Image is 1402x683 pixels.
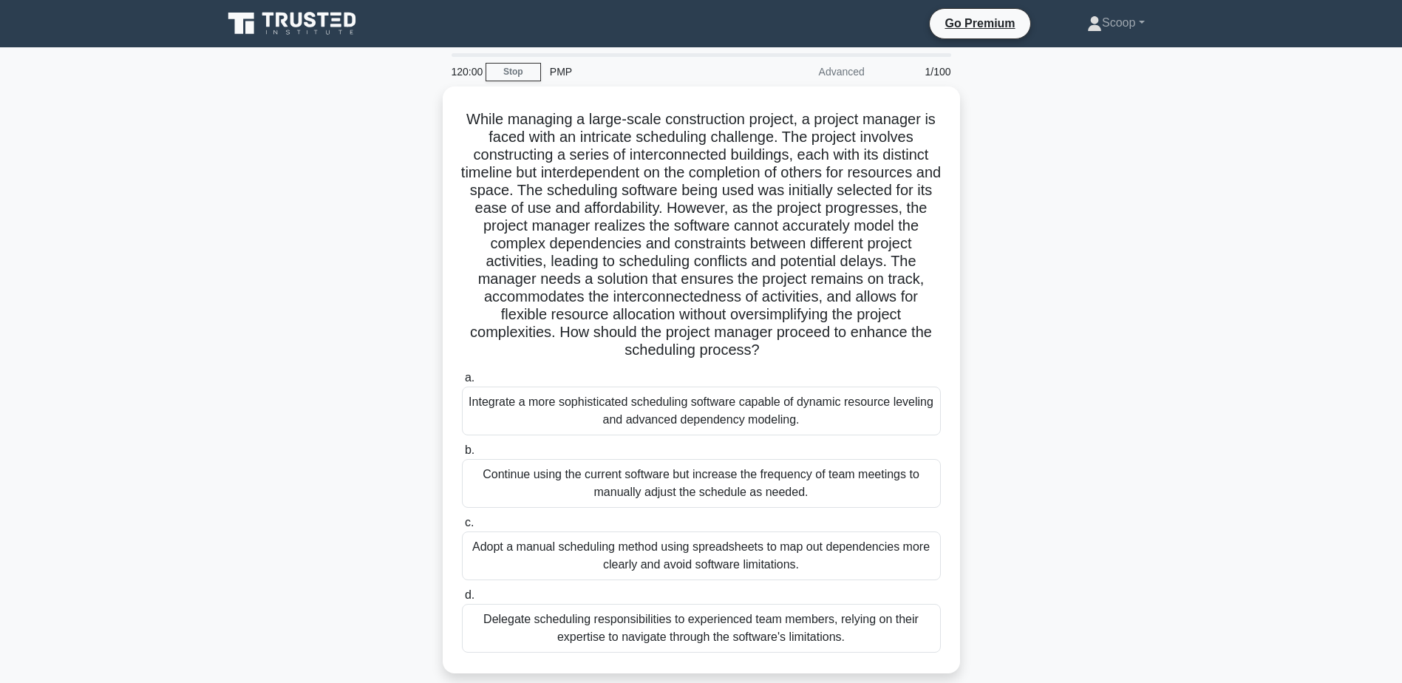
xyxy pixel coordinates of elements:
a: Scoop [1052,8,1180,38]
div: 1/100 [874,57,960,86]
div: Continue using the current software but increase the frequency of team meetings to manually adjus... [462,459,941,508]
span: a. [465,371,474,384]
span: b. [465,444,474,456]
div: Integrate a more sophisticated scheduling software capable of dynamic resource leveling and advan... [462,387,941,435]
div: PMP [541,57,744,86]
div: 120:00 [443,57,486,86]
a: Go Premium [936,14,1024,33]
h5: While managing a large-scale construction project, a project manager is faced with an intricate s... [460,110,942,360]
div: Adopt a manual scheduling method using spreadsheets to map out dependencies more clearly and avoi... [462,531,941,580]
span: c. [465,516,474,529]
div: Delegate scheduling responsibilities to experienced team members, relying on their expertise to n... [462,604,941,653]
a: Stop [486,63,541,81]
span: d. [465,588,474,601]
div: Advanced [744,57,874,86]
